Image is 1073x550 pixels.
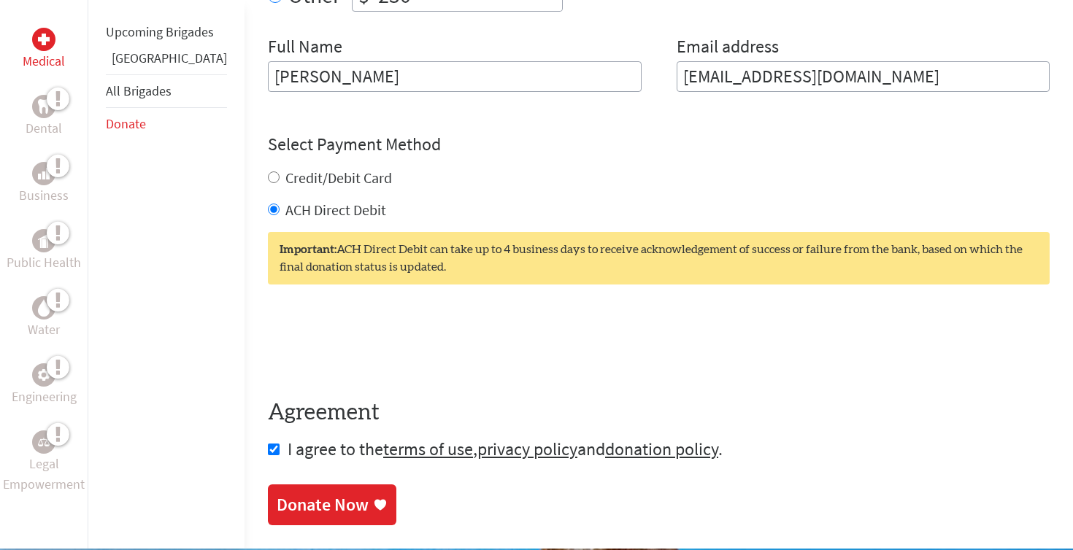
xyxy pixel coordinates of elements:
iframe: reCAPTCHA [268,314,490,371]
img: Water [38,300,50,317]
h4: Select Payment Method [268,133,1050,156]
div: Legal Empowerment [32,430,55,454]
a: Public HealthPublic Health [7,229,81,273]
p: Engineering [12,387,77,407]
p: Medical [23,51,65,71]
input: Your Email [677,61,1050,92]
img: Dental [38,100,50,114]
a: Legal EmpowermentLegal Empowerment [3,430,85,495]
li: All Brigades [106,74,227,108]
p: Legal Empowerment [3,454,85,495]
a: [GEOGRAPHIC_DATA] [112,50,227,66]
img: Legal Empowerment [38,438,50,446]
a: WaterWater [28,296,60,340]
span: I agree to the , and . [288,438,723,460]
p: Business [19,185,69,206]
a: EngineeringEngineering [12,363,77,407]
div: Dental [32,95,55,118]
li: Upcoming Brigades [106,16,227,48]
p: Dental [26,118,62,139]
strong: Important: [280,244,336,255]
a: privacy policy [477,438,577,460]
img: Engineering [38,369,50,381]
img: Public Health [38,233,50,248]
p: Public Health [7,252,81,273]
p: Water [28,319,60,340]
h4: Agreement [268,400,1050,426]
a: Donate Now [268,484,396,525]
li: Donate [106,108,227,140]
a: BusinessBusiness [19,162,69,206]
a: Donate [106,115,146,132]
div: ACH Direct Debit can take up to 4 business days to receive acknowledgement of success or failure ... [268,232,1050,284]
div: Water [32,296,55,319]
div: Engineering [32,363,55,387]
label: ACH Direct Debit [285,201,386,219]
a: Upcoming Brigades [106,23,214,40]
input: Enter Full Name [268,61,642,92]
div: Donate Now [277,493,369,516]
img: Business [38,168,50,179]
li: Guatemala [106,48,227,74]
img: Medical [38,34,50,45]
a: donation policy [605,438,718,460]
a: DentalDental [26,95,62,139]
div: Public Health [32,229,55,252]
label: Credit/Debit Card [285,169,392,187]
label: Email address [677,35,779,61]
div: Medical [32,28,55,51]
label: Full Name [268,35,342,61]
a: terms of use [383,438,473,460]
div: Business [32,162,55,185]
a: MedicalMedical [23,28,65,71]
a: All Brigades [106,82,172,99]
